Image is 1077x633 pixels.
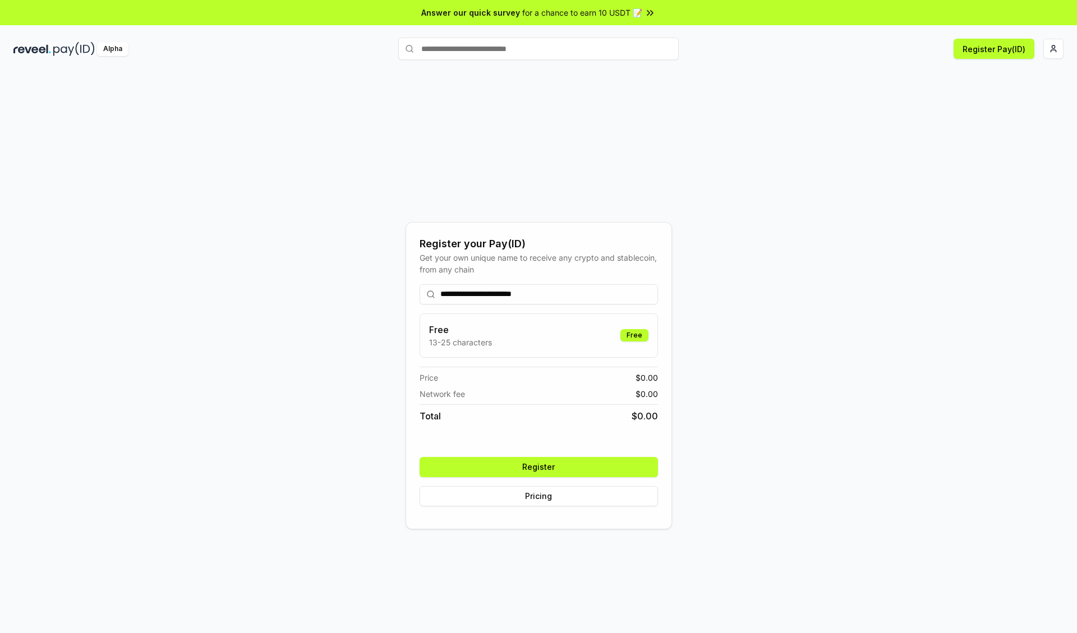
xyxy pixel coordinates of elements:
[636,372,658,384] span: $ 0.00
[954,39,1034,59] button: Register Pay(ID)
[420,486,658,506] button: Pricing
[620,329,648,341] div: Free
[420,388,465,400] span: Network fee
[420,252,658,275] div: Get your own unique name to receive any crypto and stablecoin, from any chain
[421,7,520,19] span: Answer our quick survey
[420,236,658,252] div: Register your Pay(ID)
[429,336,492,348] p: 13-25 characters
[429,323,492,336] h3: Free
[632,409,658,423] span: $ 0.00
[97,42,128,56] div: Alpha
[420,409,441,423] span: Total
[13,42,51,56] img: reveel_dark
[522,7,642,19] span: for a chance to earn 10 USDT 📝
[420,457,658,477] button: Register
[53,42,95,56] img: pay_id
[420,372,438,384] span: Price
[636,388,658,400] span: $ 0.00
